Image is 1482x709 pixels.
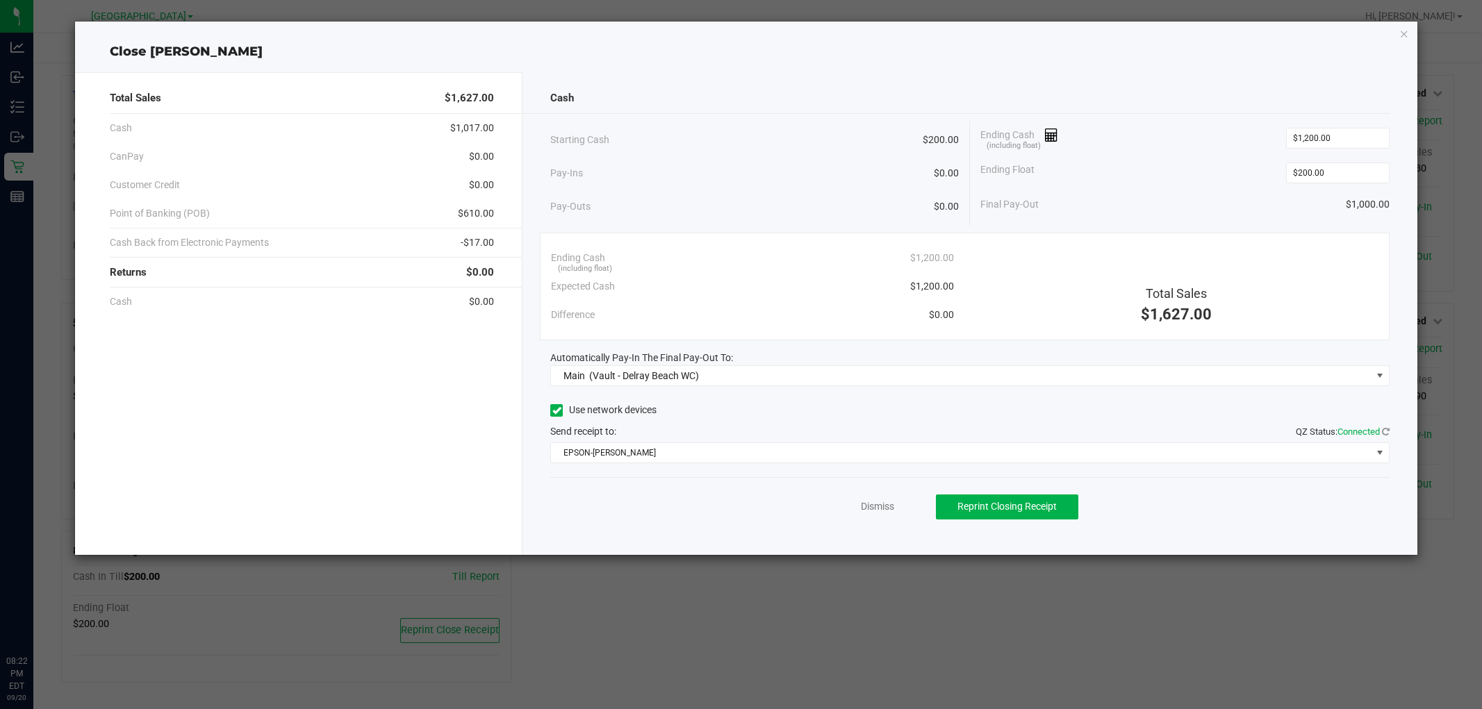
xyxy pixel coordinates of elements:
[458,206,494,221] span: $610.00
[910,251,954,265] span: $1,200.00
[987,140,1041,152] span: (including float)
[1141,306,1212,323] span: $1,627.00
[861,499,894,514] a: Dismiss
[1346,197,1390,212] span: $1,000.00
[980,197,1039,212] span: Final Pay-Out
[469,149,494,164] span: $0.00
[110,206,210,221] span: Point of Banking (POB)
[550,90,574,106] span: Cash
[589,370,699,381] span: (Vault - Delray Beach WC)
[110,149,144,164] span: CanPay
[1337,426,1380,437] span: Connected
[445,90,494,106] span: $1,627.00
[551,251,605,265] span: Ending Cash
[550,352,733,363] span: Automatically Pay-In The Final Pay-Out To:
[469,178,494,192] span: $0.00
[110,235,269,250] span: Cash Back from Electronic Payments
[980,128,1058,149] span: Ending Cash
[110,121,132,135] span: Cash
[110,258,494,287] div: Returns
[469,294,494,309] span: $0.00
[923,133,959,147] span: $200.00
[551,443,1371,462] span: EPSON-[PERSON_NAME]
[550,199,591,214] span: Pay-Outs
[957,501,1057,512] span: Reprint Closing Receipt
[910,279,954,294] span: $1,200.00
[461,235,494,250] span: -$17.00
[934,166,959,181] span: $0.00
[936,494,1078,519] button: Reprint Closing Receipt
[550,426,616,437] span: Send receipt to:
[550,403,657,417] label: Use network devices
[110,178,180,192] span: Customer Credit
[110,90,161,106] span: Total Sales
[934,199,959,214] span: $0.00
[1296,426,1390,437] span: QZ Status:
[110,294,132,309] span: Cash
[75,42,1417,61] div: Close [PERSON_NAME]
[14,598,56,640] iframe: Resource center
[929,308,954,322] span: $0.00
[980,162,1035,183] span: Ending Float
[563,370,585,381] span: Main
[466,265,494,281] span: $0.00
[551,308,595,322] span: Difference
[550,133,609,147] span: Starting Cash
[558,263,612,275] span: (including float)
[550,166,583,181] span: Pay-Ins
[450,121,494,135] span: $1,017.00
[1146,286,1207,301] span: Total Sales
[551,279,615,294] span: Expected Cash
